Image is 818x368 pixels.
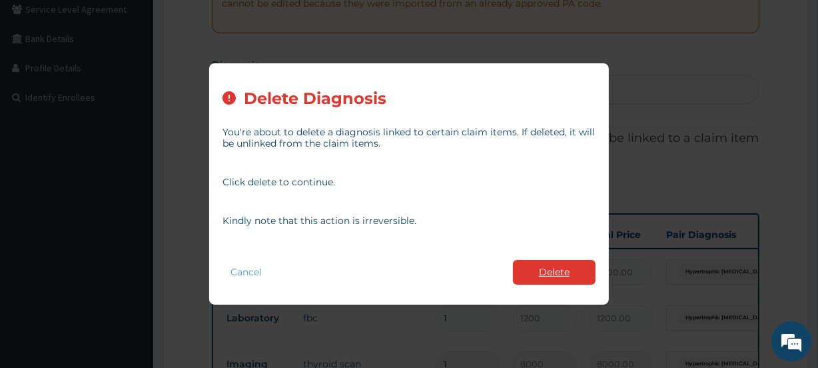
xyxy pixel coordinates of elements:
[222,177,596,188] p: Click delete to continue.
[7,235,254,281] textarea: Type your message and hit 'Enter'
[513,260,596,285] button: Delete
[218,7,250,39] div: Minimize live chat window
[69,75,224,92] div: Chat with us now
[244,90,386,108] h2: Delete Diagnosis
[222,215,596,227] p: Kindly note that this action is irreversible.
[222,127,596,149] p: You're about to delete a diagnosis linked to certain claim items. If deleted, it will be unlinked...
[25,67,54,100] img: d_794563401_company_1708531726252_794563401
[77,103,184,238] span: We're online!
[222,263,270,282] button: Cancel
